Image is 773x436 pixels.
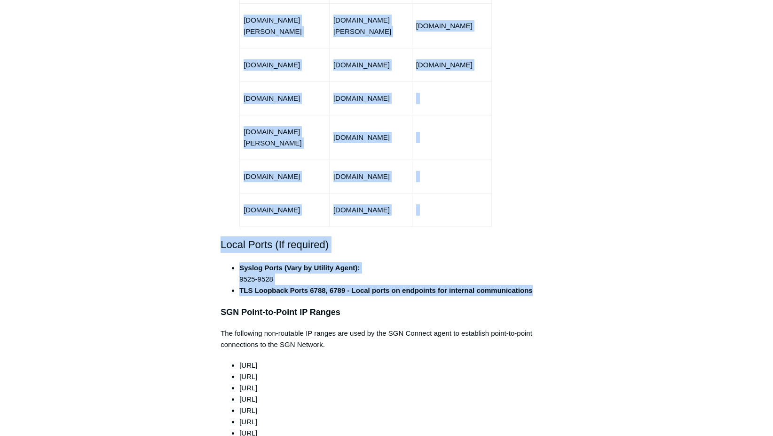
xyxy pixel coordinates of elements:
[239,394,552,405] li: [URL]
[239,264,360,272] strong: Syslog Ports (Vary by Utility Agent):
[239,405,552,416] li: [URL]
[239,416,552,428] li: [URL]
[244,171,325,182] p: [DOMAIN_NAME]
[416,59,488,71] p: [DOMAIN_NAME]
[333,171,408,182] p: [DOMAIN_NAME]
[333,93,408,104] p: [DOMAIN_NAME]
[221,328,552,350] p: The following non-routable IP ranges are used by the SGN Connect agent to establish point-to-poin...
[244,59,325,71] p: [DOMAIN_NAME]
[333,59,408,71] p: [DOMAIN_NAME]
[244,204,325,216] p: [DOMAIN_NAME]
[239,262,552,285] li: 9525-9528
[333,204,408,216] p: [DOMAIN_NAME]
[416,20,488,32] p: [DOMAIN_NAME]
[239,361,257,369] span: [URL]
[239,382,552,394] li: [URL]
[244,15,325,37] p: [DOMAIN_NAME][PERSON_NAME]
[221,236,552,253] h2: Local Ports (If required)
[333,15,408,37] p: [DOMAIN_NAME][PERSON_NAME]
[221,306,552,319] h3: SGN Point-to-Point IP Ranges
[239,371,552,382] li: [URL]
[244,126,325,149] p: [DOMAIN_NAME][PERSON_NAME]
[244,93,325,104] p: [DOMAIN_NAME]
[239,286,532,294] strong: TLS Loopback Ports 6788, 6789 - Local ports on endpoints for internal communications
[333,132,408,143] p: [DOMAIN_NAME]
